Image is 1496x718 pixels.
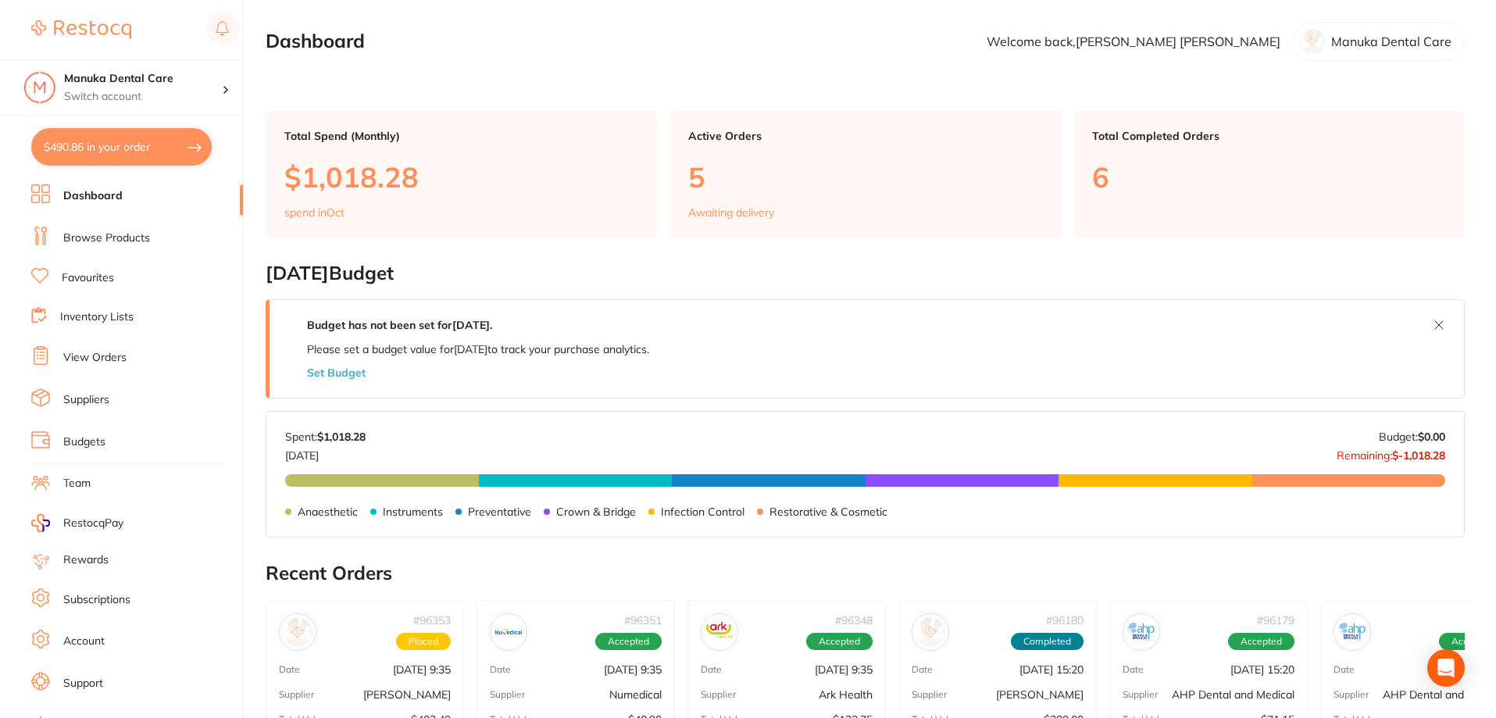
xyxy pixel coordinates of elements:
p: [DATE] 9:35 [393,663,451,676]
strong: $0.00 [1418,430,1445,444]
p: Date [279,664,300,675]
p: [PERSON_NAME] [363,688,451,701]
span: RestocqPay [63,516,123,531]
img: Ark Health [705,617,734,647]
p: [DATE] [285,443,366,462]
img: Henry Schein Halas [283,617,312,647]
p: Please set a budget value for [DATE] to track your purchase analytics. [307,343,649,355]
p: Preventative [468,505,531,518]
p: Remaining: [1337,443,1445,462]
p: Supplier [1123,689,1158,700]
p: Restorative & Cosmetic [769,505,887,518]
p: Date [701,664,722,675]
p: [DATE] 15:20 [1019,663,1084,676]
p: Infection Control [661,505,744,518]
a: Total Completed Orders6 [1073,111,1465,238]
p: # 96179 [1257,614,1294,627]
p: Active Orders [688,130,1042,142]
p: Date [1123,664,1144,675]
p: Switch account [64,89,222,105]
img: AHP Dental and Medical [1337,617,1367,647]
h2: [DATE] Budget [266,263,1465,284]
h2: Dashboard [266,30,365,52]
p: # 96351 [624,614,662,627]
a: Rewards [63,552,109,568]
a: Subscriptions [63,592,130,608]
p: Numedical [609,688,662,701]
img: Restocq Logo [31,20,131,39]
strong: $-1,018.28 [1392,448,1445,463]
p: Supplier [279,689,314,700]
p: $1,018.28 [284,161,638,193]
p: Total Spend (Monthly) [284,130,638,142]
p: [PERSON_NAME] [996,688,1084,701]
p: Supplier [1334,689,1369,700]
img: Henry Schein Halas [916,617,945,647]
p: Instruments [383,505,443,518]
p: [DATE] 9:35 [815,663,873,676]
span: Placed [396,633,451,650]
p: [DATE] 9:35 [604,663,662,676]
span: Accepted [1228,633,1294,650]
img: Manuka Dental Care [24,72,55,103]
img: Numedical [494,617,523,647]
p: Manuka Dental Care [1331,34,1451,48]
span: Accepted [806,633,873,650]
p: 5 [688,161,1042,193]
a: View Orders [63,350,127,366]
img: RestocqPay [31,514,50,532]
p: Date [912,664,933,675]
p: Date [490,664,511,675]
a: RestocqPay [31,514,123,532]
a: Restocq Logo [31,12,131,48]
a: Account [63,634,105,649]
a: Dashboard [63,188,123,204]
p: Ark Health [819,688,873,701]
a: Favourites [62,270,114,286]
a: Budgets [63,434,105,450]
span: Accepted [595,633,662,650]
p: spend in Oct [284,206,345,219]
p: # 96348 [835,614,873,627]
h2: Recent Orders [266,563,1465,584]
p: Spent: [285,430,366,443]
a: Support [63,676,103,691]
p: Awaiting delivery [688,206,774,219]
p: 6 [1092,161,1446,193]
span: Completed [1011,633,1084,650]
a: Active Orders5Awaiting delivery [669,111,1061,238]
a: Total Spend (Monthly)$1,018.28spend inOct [266,111,657,238]
p: Total Completed Orders [1092,130,1446,142]
p: # 96353 [413,614,451,627]
a: Team [63,476,91,491]
a: Suppliers [63,392,109,408]
strong: $1,018.28 [317,430,366,444]
h4: Manuka Dental Care [64,71,222,87]
p: AHP Dental and Medical [1172,688,1294,701]
p: [DATE] 15:20 [1230,663,1294,676]
p: # 96180 [1046,614,1084,627]
p: Supplier [490,689,525,700]
p: Crown & Bridge [556,505,636,518]
a: Browse Products [63,230,150,246]
button: $490.86 in your order [31,128,212,166]
p: Date [1334,664,1355,675]
p: Budget: [1379,430,1445,443]
p: Supplier [701,689,736,700]
strong: Budget has not been set for [DATE] . [307,318,492,332]
p: Anaesthetic [298,505,358,518]
button: Set Budget [307,366,366,379]
img: AHP Dental and Medical [1126,617,1156,647]
p: Welcome back, [PERSON_NAME] [PERSON_NAME] [987,34,1280,48]
a: Inventory Lists [60,309,134,325]
p: Supplier [912,689,947,700]
div: Open Intercom Messenger [1427,649,1465,687]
